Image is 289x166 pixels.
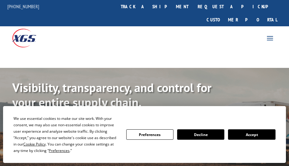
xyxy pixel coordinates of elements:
[202,13,282,26] a: Customer Portal
[12,79,211,110] b: Visibility, transparency, and control for your entire supply chain.
[228,129,275,140] button: Accept
[23,142,46,147] span: Cookie Policy
[126,129,173,140] button: Preferences
[49,148,70,153] span: Preferences
[177,129,224,140] button: Decline
[13,115,119,154] div: We use essential cookies to make our site work. With your consent, we may also use non-essential ...
[3,106,286,163] div: Cookie Consent Prompt
[7,3,39,9] a: [PHONE_NUMBER]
